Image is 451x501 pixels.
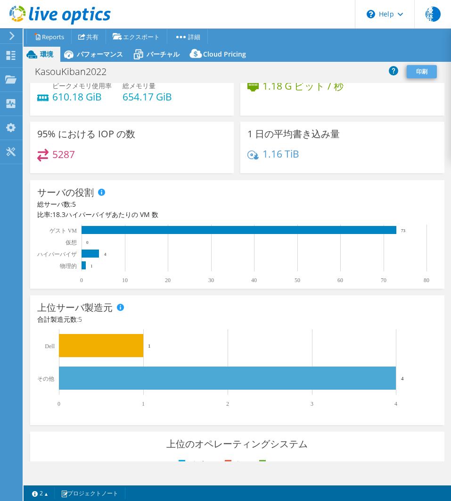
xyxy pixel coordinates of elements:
text: 80 [424,277,429,284]
h4: 合計製造元数: [37,314,437,325]
text: 30 [208,277,214,284]
h3: 上位サーバ製造元 [37,302,113,313]
h4: 5287 [52,149,75,159]
text: 物理的 [60,263,77,269]
span: 環境 [40,50,53,58]
a: プロジェクトノート [54,487,125,499]
text: 4 [401,376,404,381]
a: エクスポート [106,29,167,44]
li: Windows [176,459,216,469]
svg: \n [367,10,375,18]
a: 共有 [71,29,106,44]
a: 2 [25,487,55,499]
text: 2 [226,401,229,407]
text: 60 [337,277,343,284]
span: Cloud Pricing [203,50,246,58]
h4: 610.18 GiB [52,92,112,102]
span: 5 [72,200,76,209]
text: ハイパーバイザ [37,251,77,258]
span: ピークメモリ使用率 [52,81,112,90]
text: 1 [90,264,93,268]
li: VMware [257,459,294,469]
h3: 上位のオペレーティングシステム [37,439,437,449]
h1: KasouKiban2022 [31,67,121,77]
span: 優登 [426,7,441,22]
text: 1 [142,401,145,407]
text: 50 [295,277,300,284]
span: パフォーマンス [77,50,123,58]
a: Reports [26,29,72,44]
a: 印刷 [407,65,437,78]
span: 5 [78,315,82,324]
text: 0 [80,277,83,284]
text: その他 [37,376,54,382]
text: 0 [57,401,60,407]
span: 総メモリ量 [123,81,156,90]
h4: 1.16 TiB [262,149,299,159]
text: 20 [165,277,171,284]
text: 3 [311,401,313,407]
text: 70 [381,277,386,284]
h3: サーバの役割 [37,187,94,198]
li: Linux [222,459,251,469]
text: 40 [251,277,257,284]
h4: 654.17 GiB [123,92,172,102]
text: 4 [394,401,397,407]
a: 詳細 [167,29,208,44]
h4: 1.18 G ビット / 秒 [262,81,344,91]
span: 18.3 [52,210,66,219]
text: Dell [45,343,55,350]
text: ゲスト VM [49,227,77,234]
text: 4 [104,252,107,257]
h3: 1 日の平均書き込み量 [247,129,340,139]
div: 総サーバ数: [37,199,237,209]
div: 比率: ハイパーバイザあたりの VM 数 [37,209,437,220]
span: バーチャル [147,50,180,58]
text: 10 [122,277,128,284]
text: 0 [86,240,89,245]
text: 1 [148,343,151,349]
h3: 95% における IOP の数 [37,129,135,139]
text: 73 [401,228,406,233]
text: 仮想 [65,239,77,246]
